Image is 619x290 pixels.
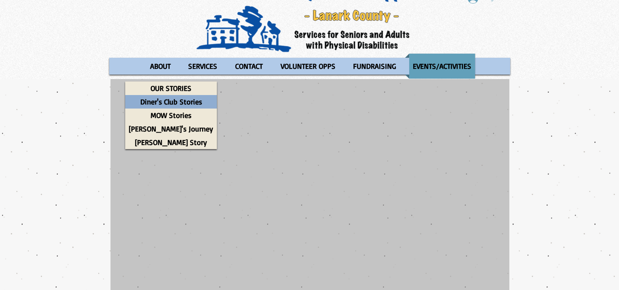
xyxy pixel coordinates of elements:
p: CONTACT [232,54,266,79]
a: ABOUT [142,54,178,79]
a: FUNDRAISING [345,54,403,79]
a: [PERSON_NAME]'s Journey [125,122,217,136]
a: MOW Stories [125,109,217,122]
a: OUR STORIES [125,82,217,95]
a: Diner's Club Stories [125,95,217,109]
a: [PERSON_NAME] Story [125,136,217,149]
p: OUR STORIES [147,82,195,95]
p: SERVICES [185,54,221,79]
a: EVENTS/ACTIVITIES [405,54,479,79]
a: CONTACT [227,54,271,79]
nav: Site [109,54,510,79]
a: SERVICES [180,54,225,79]
p: ABOUT [146,54,174,79]
p: FUNDRAISING [349,54,400,79]
p: MOW Stories [147,109,195,122]
p: [PERSON_NAME] Story [131,136,211,149]
p: EVENTS/ACTIVITIES [409,54,475,79]
a: VOLUNTEER OPPS [273,54,343,79]
p: Diner's Club Stories [137,95,206,109]
p: VOLUNTEER OPPS [277,54,339,79]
